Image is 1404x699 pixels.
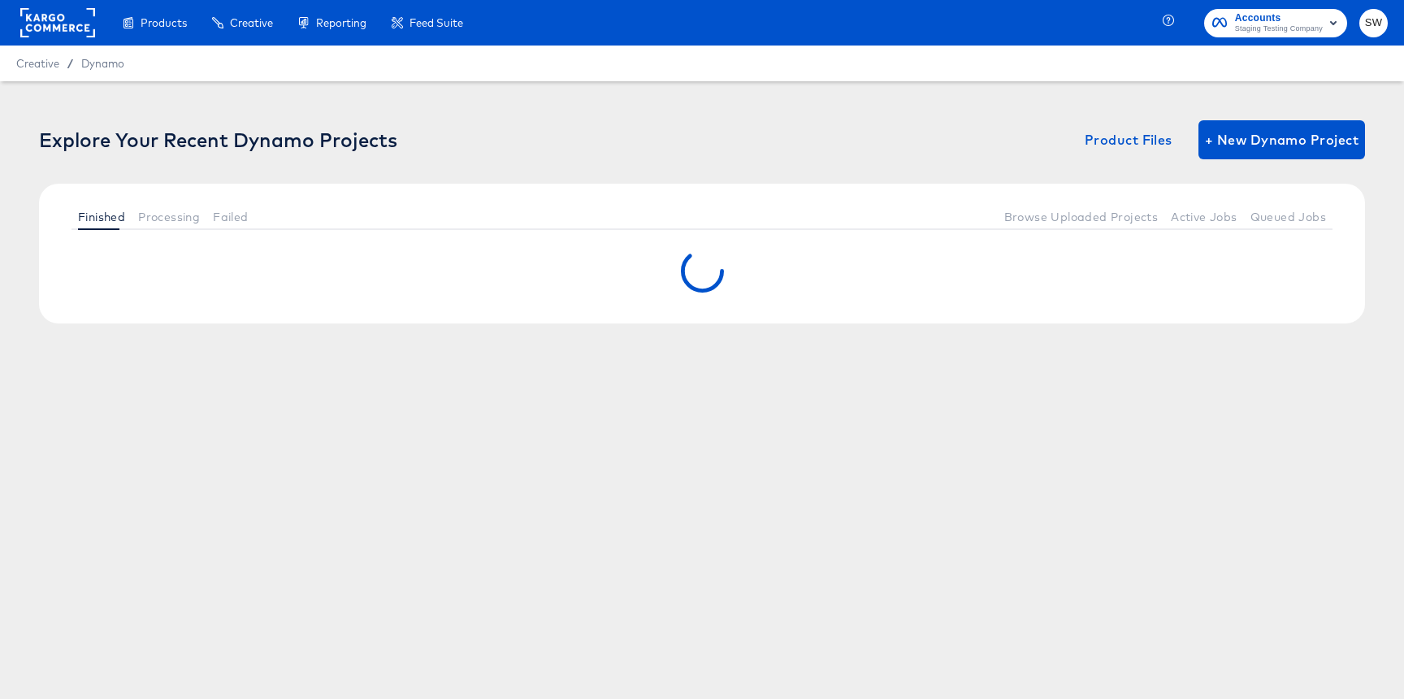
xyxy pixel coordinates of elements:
[39,128,397,151] div: Explore Your Recent Dynamo Projects
[1198,120,1365,159] button: + New Dynamo Project
[1235,10,1323,27] span: Accounts
[16,57,59,70] span: Creative
[1078,120,1179,159] button: Product Files
[1366,14,1381,33] span: SW
[78,211,125,224] span: Finished
[81,57,124,70] a: Dynamo
[141,16,187,29] span: Products
[213,211,248,224] span: Failed
[59,57,81,70] span: /
[1204,9,1347,37] button: AccountsStaging Testing Company
[1004,211,1159,224] span: Browse Uploaded Projects
[1359,9,1388,37] button: SW
[316,16,366,29] span: Reporting
[1235,23,1323,36] span: Staging Testing Company
[1250,211,1326,224] span: Queued Jobs
[1085,128,1172,151] span: Product Files
[1205,128,1358,151] span: + New Dynamo Project
[1171,211,1237,224] span: Active Jobs
[138,211,200,224] span: Processing
[230,16,273,29] span: Creative
[409,16,463,29] span: Feed Suite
